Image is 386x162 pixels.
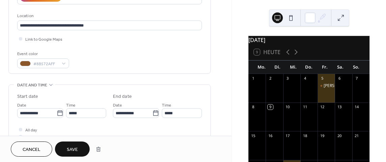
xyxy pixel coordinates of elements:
[337,76,342,81] div: 6
[285,60,301,74] div: Mi.
[250,105,256,110] div: 8
[302,133,307,138] div: 18
[320,133,325,138] div: 19
[250,76,256,81] div: 1
[25,36,62,43] span: Link to Google Maps
[285,133,290,138] div: 17
[33,60,58,68] span: #8B572AFF
[268,133,273,138] div: 16
[162,102,171,109] span: Time
[23,146,40,153] span: Cancel
[17,102,26,109] span: Date
[25,134,53,141] span: Show date only
[17,50,68,57] div: Event color
[113,93,132,100] div: End date
[17,82,47,89] span: Date and time
[285,76,290,81] div: 3
[268,105,273,110] div: 9
[337,105,342,110] div: 13
[67,146,78,153] span: Save
[285,105,290,110] div: 10
[270,60,286,74] div: Di.
[11,141,52,157] button: Cancel
[17,12,201,19] div: Location
[268,76,273,81] div: 2
[55,141,90,157] button: Save
[333,60,349,74] div: Sa.
[354,76,359,81] div: 7
[248,36,369,44] div: [DATE]
[302,76,307,81] div: 4
[250,133,256,138] div: 15
[113,102,122,109] span: Date
[317,60,333,74] div: Fr.
[66,102,76,109] span: Time
[17,93,38,100] div: Start date
[254,60,270,74] div: Mo.
[324,83,378,89] div: [PERSON_NAME] QUIZ 25/05
[320,105,325,110] div: 12
[318,83,335,89] div: Rossini QUIZ 25/05
[301,60,317,74] div: Do.
[320,76,325,81] div: 5
[25,127,37,134] span: All day
[302,105,307,110] div: 11
[354,133,359,138] div: 21
[354,105,359,110] div: 14
[348,60,364,74] div: So.
[337,133,342,138] div: 20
